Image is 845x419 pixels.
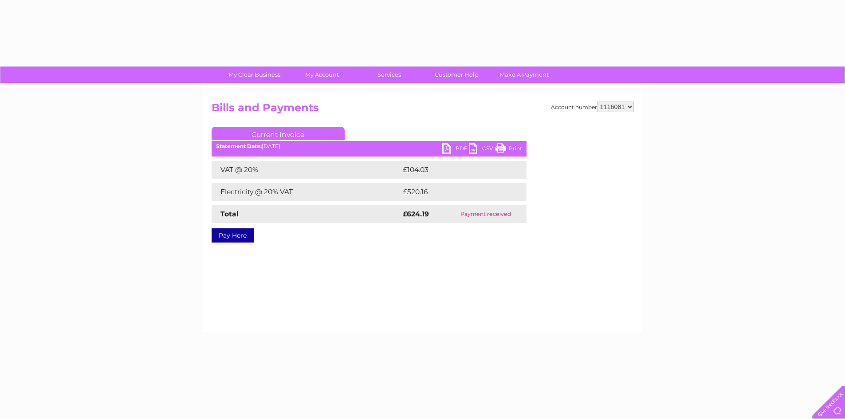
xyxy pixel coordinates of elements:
b: Statement Date: [216,143,262,149]
strong: Total [220,210,239,218]
a: My Clear Business [218,67,291,83]
td: Electricity @ 20% VAT [212,183,401,201]
h2: Bills and Payments [212,102,634,118]
strong: £624.19 [403,210,429,218]
td: VAT @ 20% [212,161,401,179]
a: Make A Payment [487,67,561,83]
a: PDF [442,143,469,156]
div: [DATE] [212,143,527,149]
td: Payment received [445,205,526,223]
a: Pay Here [212,228,254,243]
td: £520.16 [401,183,510,201]
a: Customer Help [420,67,493,83]
td: £104.03 [401,161,511,179]
a: My Account [285,67,358,83]
a: CSV [469,143,495,156]
div: Account number [551,102,634,112]
a: Current Invoice [212,127,345,140]
a: Services [353,67,426,83]
a: Print [495,143,522,156]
